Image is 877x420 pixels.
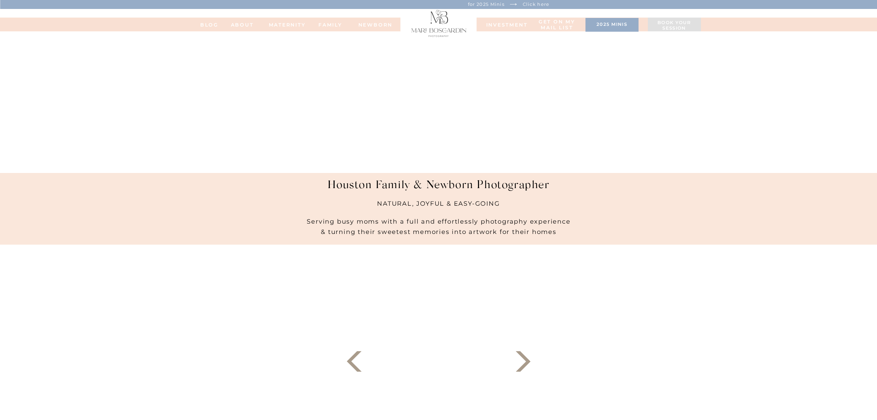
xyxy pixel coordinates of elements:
a: INVESTMENT [486,22,521,27]
a: ABOUT [223,22,261,27]
a: 2025 minis [589,22,635,29]
a: MATERNITY [269,22,296,27]
a: Book your session [651,20,697,32]
h1: Houston Family & Newborn Photographer [305,179,572,198]
h2: Serving busy moms with a full and effortlessly photography experience & turning their sweetest me... [298,206,580,244]
a: BLOG [196,22,223,27]
a: NEWBORN [356,22,395,27]
a: Get on my MAIL list [538,19,577,31]
a: FAMILy [317,22,344,27]
h2: NATURAL, JOYFUL & EASY-GOING [347,198,531,213]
